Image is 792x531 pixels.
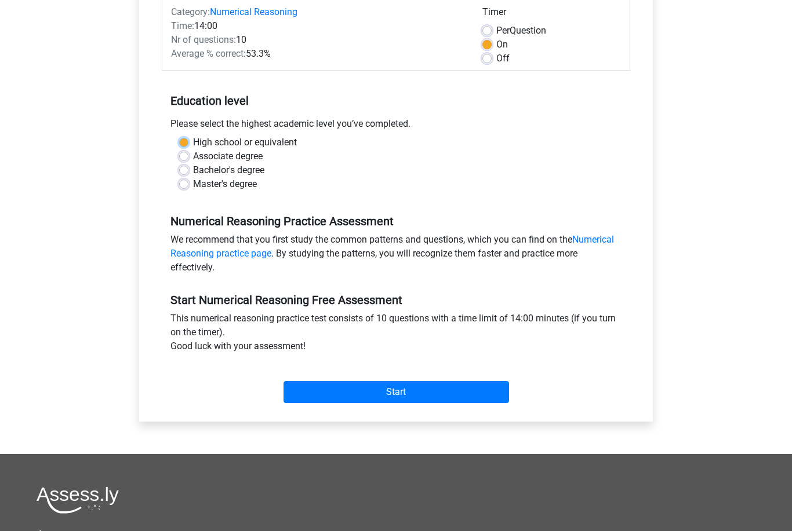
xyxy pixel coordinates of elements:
[170,214,622,228] h5: Numerical Reasoning Practice Assessment
[482,5,621,24] div: Timer
[162,19,474,33] div: 14:00
[496,25,510,36] span: Per
[284,381,509,403] input: Start
[162,33,474,47] div: 10
[496,24,546,38] label: Question
[162,47,474,61] div: 53.3%
[170,89,622,112] h5: Education level
[171,34,236,45] span: Nr of questions:
[37,486,119,514] img: Assessly logo
[162,312,630,358] div: This numerical reasoning practice test consists of 10 questions with a time limit of 14:00 minute...
[193,149,263,163] label: Associate degree
[171,20,194,31] span: Time:
[210,6,297,17] a: Numerical Reasoning
[193,163,264,177] label: Bachelor's degree
[193,177,257,191] label: Master's degree
[171,6,210,17] span: Category:
[162,233,630,279] div: We recommend that you first study the common patterns and questions, which you can find on the . ...
[170,293,622,307] h5: Start Numerical Reasoning Free Assessment
[496,38,508,52] label: On
[162,117,630,136] div: Please select the highest academic level you’ve completed.
[193,136,297,149] label: High school or equivalent
[496,52,510,65] label: Off
[171,48,246,59] span: Average % correct:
